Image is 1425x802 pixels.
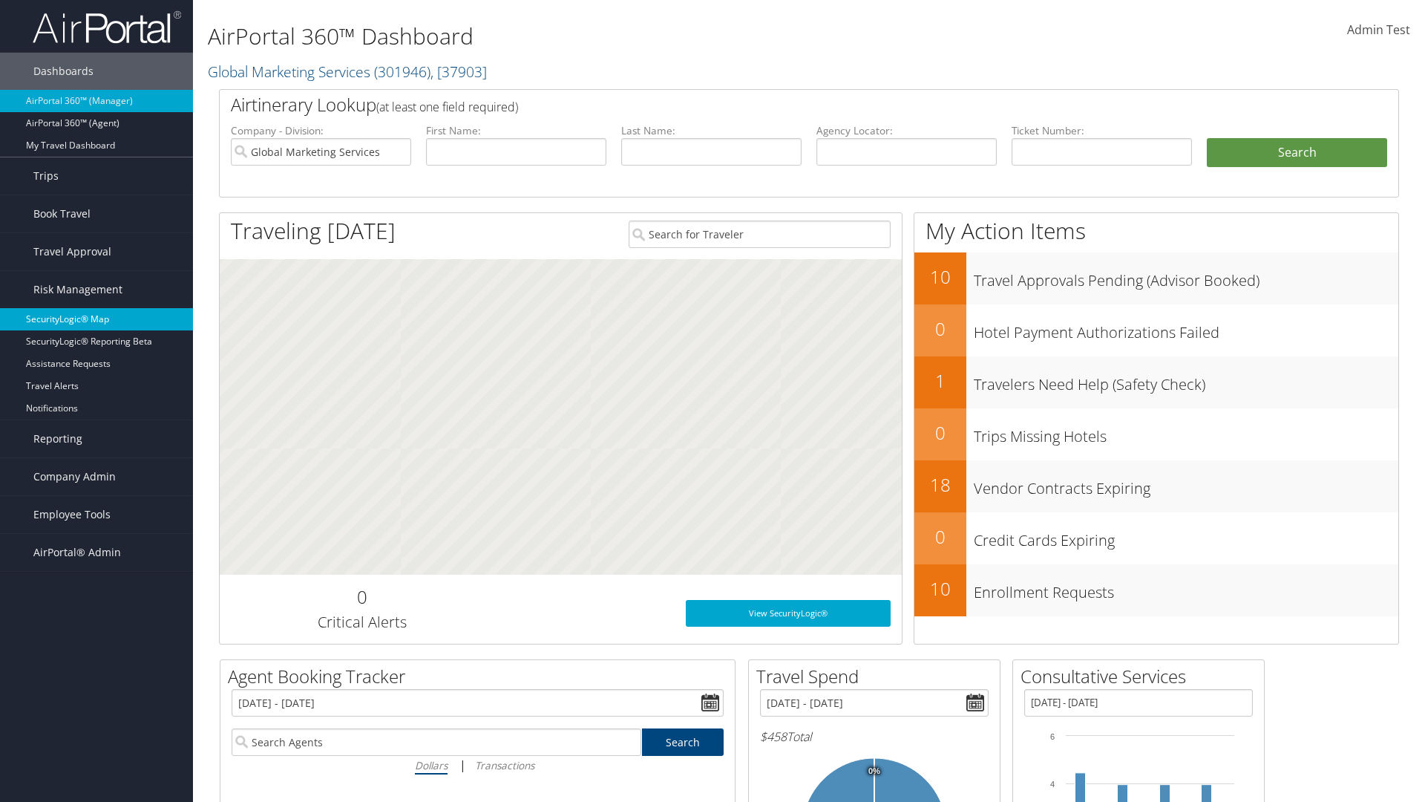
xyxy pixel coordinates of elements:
[1021,664,1264,689] h2: Consultative Services
[686,600,891,627] a: View SecurityLogic®
[231,584,493,610] h2: 0
[208,21,1009,52] h1: AirPortal 360™ Dashboard
[868,767,880,776] tspan: 0%
[914,215,1398,247] h1: My Action Items
[231,612,493,633] h3: Critical Alerts
[33,53,94,90] span: Dashboards
[642,728,724,756] a: Search
[914,512,1398,564] a: 0Credit Cards Expiring
[231,123,411,138] label: Company - Division:
[914,564,1398,616] a: 10Enrollment Requests
[33,458,116,495] span: Company Admin
[1050,732,1055,741] tspan: 6
[974,471,1398,499] h3: Vendor Contracts Expiring
[33,233,111,270] span: Travel Approval
[33,271,122,308] span: Risk Management
[232,728,641,756] input: Search Agents
[914,408,1398,460] a: 0Trips Missing Hotels
[1050,780,1055,789] tspan: 4
[760,728,787,745] span: $458
[374,62,430,82] span: ( 301946 )
[33,420,82,457] span: Reporting
[232,756,724,775] div: |
[208,62,487,82] a: Global Marketing Services
[1012,123,1192,138] label: Ticket Number:
[33,157,59,195] span: Trips
[231,215,396,247] h1: Traveling [DATE]
[629,221,891,248] input: Search for Traveler
[914,524,966,550] h2: 0
[33,534,121,571] span: AirPortal® Admin
[974,367,1398,395] h3: Travelers Need Help (Safety Check)
[1347,22,1410,38] span: Admin Test
[228,664,735,689] h2: Agent Booking Tracker
[914,576,966,601] h2: 10
[974,523,1398,551] h3: Credit Cards Expiring
[974,315,1398,343] h3: Hotel Payment Authorizations Failed
[914,304,1398,356] a: 0Hotel Payment Authorizations Failed
[760,728,989,745] h6: Total
[816,123,997,138] label: Agency Locator:
[914,356,1398,408] a: 1Travelers Need Help (Safety Check)
[914,460,1398,512] a: 18Vendor Contracts Expiring
[914,264,966,290] h2: 10
[974,575,1398,603] h3: Enrollment Requests
[1207,138,1387,168] button: Search
[231,92,1289,117] h2: Airtinerary Lookup
[621,123,802,138] label: Last Name:
[33,195,91,232] span: Book Travel
[376,99,518,115] span: (at least one field required)
[756,664,1000,689] h2: Travel Spend
[914,420,966,446] h2: 0
[914,316,966,342] h2: 0
[1347,7,1410,53] a: Admin Test
[974,419,1398,447] h3: Trips Missing Hotels
[33,10,181,45] img: airportal-logo.png
[914,368,966,394] h2: 1
[426,123,606,138] label: First Name:
[475,758,534,772] i: Transactions
[914,472,966,498] h2: 18
[33,496,111,533] span: Employee Tools
[415,758,448,772] i: Dollars
[430,62,487,82] span: , [ 37903 ]
[974,263,1398,291] h3: Travel Approvals Pending (Advisor Booked)
[914,252,1398,304] a: 10Travel Approvals Pending (Advisor Booked)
